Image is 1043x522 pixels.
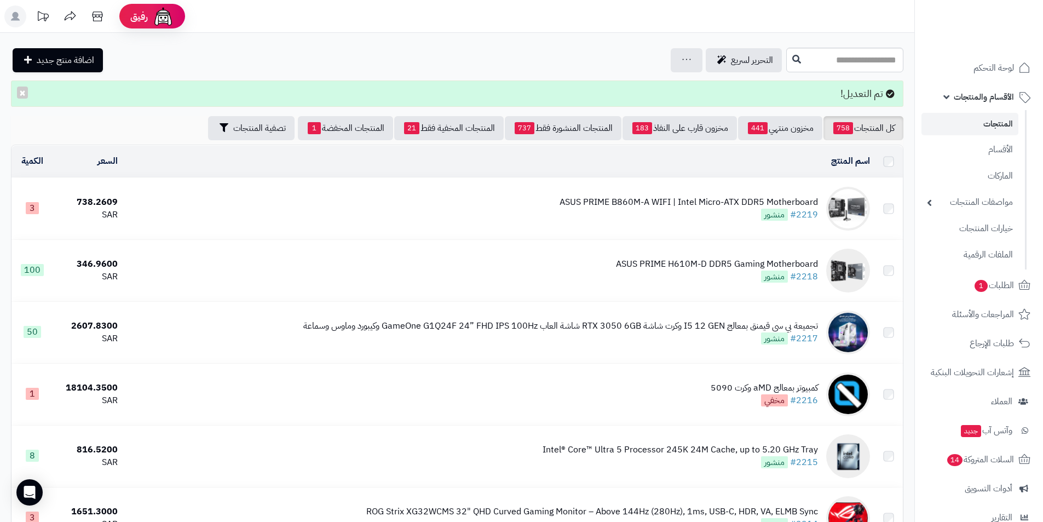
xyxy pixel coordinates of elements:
[16,479,43,506] div: Open Intercom Messenger
[748,122,768,134] span: 441
[921,359,1036,386] a: إشعارات التحويلات البنكية
[826,187,870,231] img: ASUS PRIME B860M-A WIFI | Intel Micro-ATX DDR5 Motherboard
[790,456,818,469] a: #2215
[790,270,818,283] a: #2218
[761,271,788,283] span: منشور
[921,164,1018,188] a: الماركات
[632,122,652,134] span: 183
[738,116,822,140] a: مخزون منتهي441
[58,456,118,469] div: SAR
[826,311,870,354] img: تجميعة بي سي قيمنق بمعالج I5 12 GEN وكرت شاشة RTX 3050 6GB شاشة العاب GameOne G1Q24F 24” FHD IPS ...
[921,55,1036,81] a: لوحة التحكم
[921,191,1018,214] a: مواصفات المنتجات
[543,444,818,456] div: Intel® Core™ Ultra 5 Processor 245K 24M Cache, up to 5.20 GHz Tray
[58,444,118,456] div: 816.5200
[11,81,903,107] div: تم التعديل!
[921,272,1036,299] a: الطلبات1
[24,326,41,338] span: 50
[833,122,853,134] span: 758
[761,332,788,345] span: منشور
[921,446,1036,473] a: السلات المتروكة14
[973,60,1014,76] span: لوحة التحكم
[954,89,1014,105] span: الأقسام والمنتجات
[58,394,118,407] div: SAR
[21,154,43,168] a: الكمية
[130,10,148,23] span: رفيق
[58,196,118,209] div: 738.2609
[58,506,118,518] div: 1651.3000
[975,279,988,292] span: 1
[731,54,773,67] span: التحرير لسريع
[26,202,39,214] span: 3
[58,209,118,221] div: SAR
[233,122,286,135] span: تصفية المنتجات
[21,264,44,276] span: 100
[58,258,118,271] div: 346.9600
[991,394,1012,409] span: العملاء
[946,452,1014,467] span: السلات المتروكة
[29,5,56,30] a: تحديثات المنصة
[921,475,1036,502] a: أدوات التسويق
[790,394,818,407] a: #2216
[152,5,174,27] img: ai-face.png
[826,372,870,416] img: كمبيوتر بمعالج aMD وكرت 5090
[505,116,621,140] a: المنتجات المنشورة فقط737
[921,243,1018,267] a: الملفات الرقمية
[823,116,903,140] a: كل المنتجات758
[931,365,1014,380] span: إشعارات التحويلات البنكية
[97,154,118,168] a: السعر
[960,423,1012,438] span: وآتس آب
[921,217,1018,240] a: خيارات المنتجات
[826,434,870,478] img: Intel® Core™ Ultra 5 Processor 245K 24M Cache, up to 5.20 GHz Tray
[831,154,870,168] a: اسم المنتج
[711,382,818,394] div: كمبيوتر بمعالج aMD وكرت 5090
[761,209,788,221] span: منشور
[13,48,103,72] a: اضافة منتج جديد
[58,320,118,332] div: 2607.8300
[947,454,963,466] span: 14
[308,122,321,134] span: 1
[973,278,1014,293] span: الطلبات
[58,271,118,283] div: SAR
[790,208,818,221] a: #2219
[761,394,788,406] span: مخفي
[303,320,818,332] div: تجميعة بي سي قيمنق بمعالج I5 12 GEN وكرت شاشة RTX 3050 6GB شاشة العاب GameOne G1Q24F 24” FHD IPS ...
[952,307,1014,322] span: المراجعات والأسئلة
[366,506,818,518] div: ROG Strix XG32WCMS 32" QHD Curved Gaming Monitor – Above 144Hz (280Hz), 1ms, USB-C, HDR, VA, ELMB...
[37,54,94,67] span: اضافة منتج جديد
[921,301,1036,328] a: المراجعات والأسئلة
[616,258,818,271] div: ASUS PRIME H610M-D DDR5 Gaming Motherboard
[826,249,870,292] img: ASUS PRIME H610M-D DDR5 Gaming Motherboard
[706,48,782,72] a: التحرير لسريع
[17,87,28,99] button: ×
[623,116,737,140] a: مخزون قارب على النفاذ183
[970,336,1014,351] span: طلبات الإرجاع
[515,122,534,134] span: 737
[961,425,981,437] span: جديد
[560,196,818,209] div: ASUS PRIME B860M-A WIFI | Intel Micro-ATX DDR5 Motherboard
[921,138,1018,162] a: الأقسام
[921,388,1036,415] a: العملاء
[58,382,118,394] div: 18104.3500
[404,122,419,134] span: 21
[26,450,39,462] span: 8
[965,481,1012,496] span: أدوات التسويق
[761,456,788,468] span: منشور
[790,332,818,345] a: #2217
[394,116,504,140] a: المنتجات المخفية فقط21
[921,113,1018,135] a: المنتجات
[26,388,39,400] span: 1
[208,116,295,140] button: تصفية المنتجات
[298,116,393,140] a: المنتجات المخفضة1
[969,23,1033,46] img: logo-2.png
[58,332,118,345] div: SAR
[921,330,1036,357] a: طلبات الإرجاع
[921,417,1036,444] a: وآتس آبجديد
